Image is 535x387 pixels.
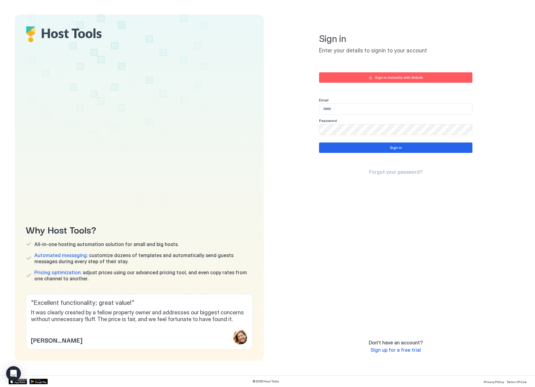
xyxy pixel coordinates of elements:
[319,47,472,54] span: Enter your details to signin to your account
[319,124,472,135] input: Input Field
[319,98,329,102] span: Email
[6,366,21,381] div: Open Intercom Messenger
[484,378,504,385] a: Privacy Policy
[319,72,472,83] button: Sign in instantly with Airbnb
[29,379,48,384] a: Google Play Store
[252,379,279,383] span: © 2025 Host Tools
[371,347,421,353] a: Sign up for a free trial
[31,299,248,307] span: " Excellent functionality; great value! "
[34,269,253,282] span: adjust prices using our advanced pricing tool, and even copy rates from one channel to another.
[319,33,472,45] span: Sign in
[319,104,472,114] input: Input Field
[319,118,337,123] span: Password
[34,269,82,275] span: Pricing optimization:
[390,145,402,150] div: Sign in
[34,241,179,247] span: All-in-one hosting automation solution for small and big hosts.
[375,75,423,80] div: Sign in instantly with Airbnb
[31,309,248,323] span: It was clearly created by a fellow property owner and addresses our biggest concerns without unne...
[369,340,423,346] span: Don't have an account?
[371,347,421,353] span: Sign up for a free trial
[26,222,253,236] span: Why Host Tools?
[506,380,526,384] span: Terms Of Use
[34,252,88,258] span: Automated messaging:
[34,252,253,264] span: customize dozens of templates and automatically send guests messages during every step of their s...
[484,380,504,384] span: Privacy Policy
[9,379,27,384] a: App Store
[233,330,248,344] div: profile
[31,335,82,344] span: [PERSON_NAME]
[506,378,526,385] a: Terms Of Use
[319,142,472,153] button: Sign in
[369,169,422,175] a: Forgot your password?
